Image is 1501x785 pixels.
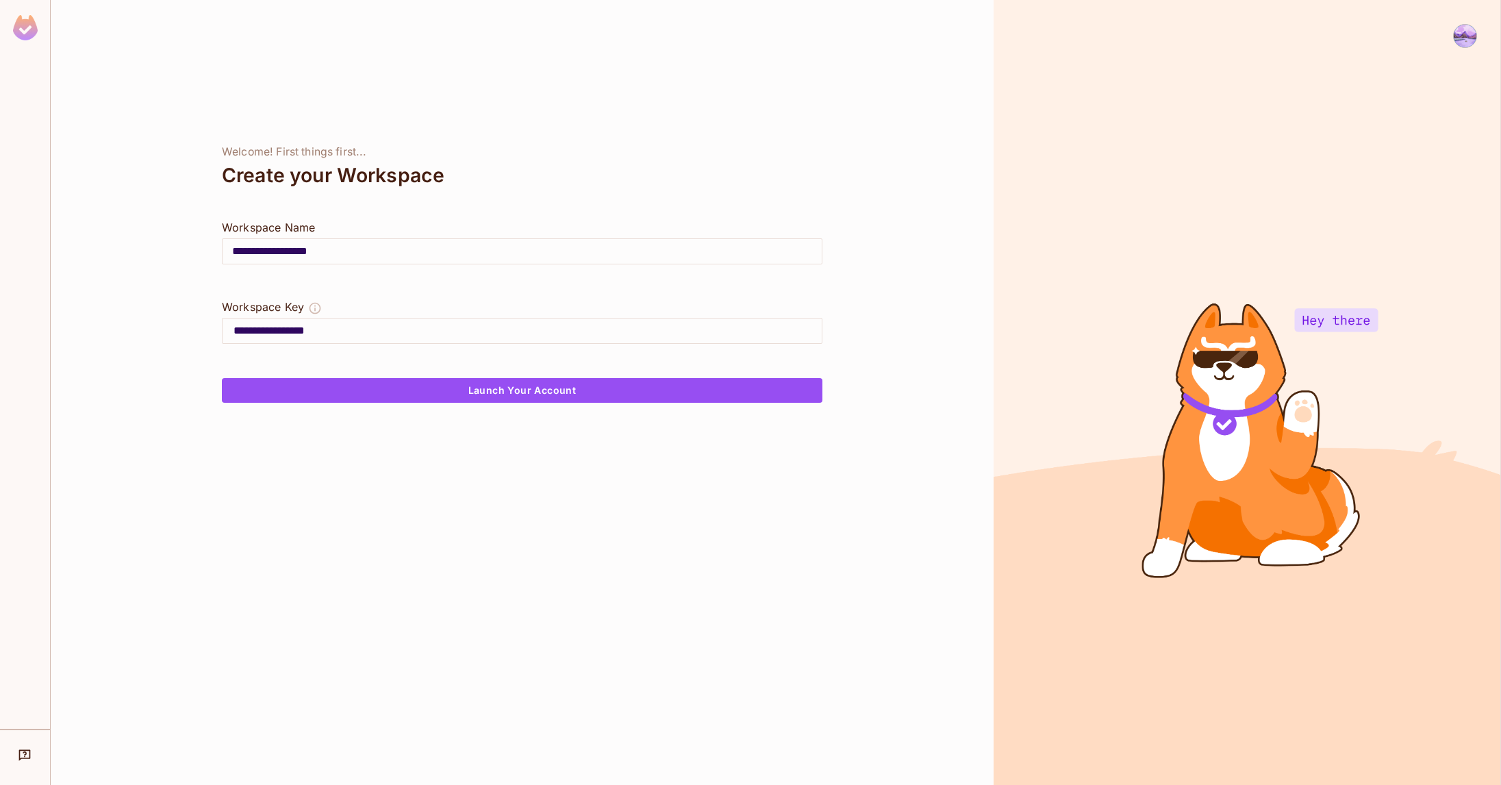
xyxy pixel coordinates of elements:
div: Workspace Key [222,299,304,315]
button: Launch Your Account [222,378,822,403]
img: William Dong [1454,25,1476,47]
div: Create your Workspace [222,159,822,192]
div: Welcome! First things first... [222,145,822,159]
button: The Workspace Key is unique, and serves as the identifier of your workspace. [308,299,322,318]
div: Help & Updates [10,741,40,769]
div: Workspace Name [222,219,822,236]
img: SReyMgAAAABJRU5ErkJggg== [13,15,38,40]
